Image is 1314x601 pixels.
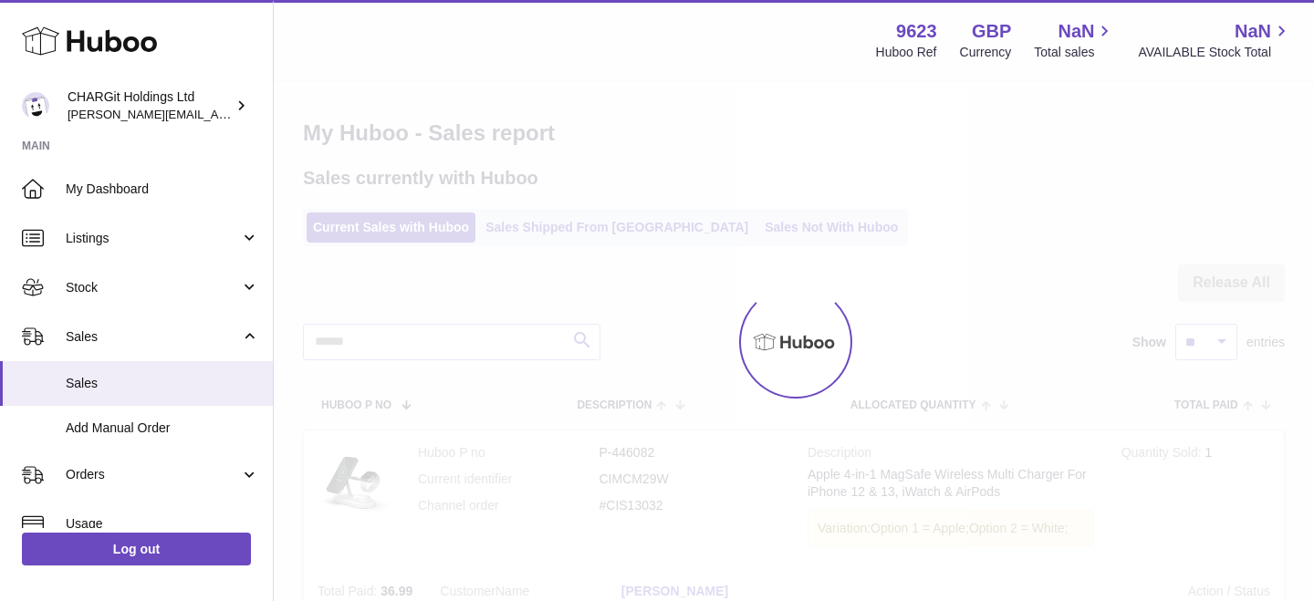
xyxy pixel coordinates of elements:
[66,279,240,296] span: Stock
[896,19,937,44] strong: 9623
[1235,19,1271,44] span: NaN
[960,44,1012,61] div: Currency
[68,107,366,121] span: [PERSON_NAME][EMAIL_ADDRESS][DOMAIN_NAME]
[68,88,232,123] div: CHARGit Holdings Ltd
[66,230,240,247] span: Listings
[22,533,251,565] a: Log out
[1138,19,1292,61] a: NaN AVAILABLE Stock Total
[1058,19,1094,44] span: NaN
[1034,19,1115,61] a: NaN Total sales
[66,515,259,533] span: Usage
[66,375,259,392] span: Sales
[972,19,1011,44] strong: GBP
[876,44,937,61] div: Huboo Ref
[66,328,240,346] span: Sales
[66,181,259,198] span: My Dashboard
[1034,44,1115,61] span: Total sales
[22,92,49,119] img: francesca@chargit.co.uk
[66,420,259,437] span: Add Manual Order
[66,466,240,483] span: Orders
[1138,44,1292,61] span: AVAILABLE Stock Total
